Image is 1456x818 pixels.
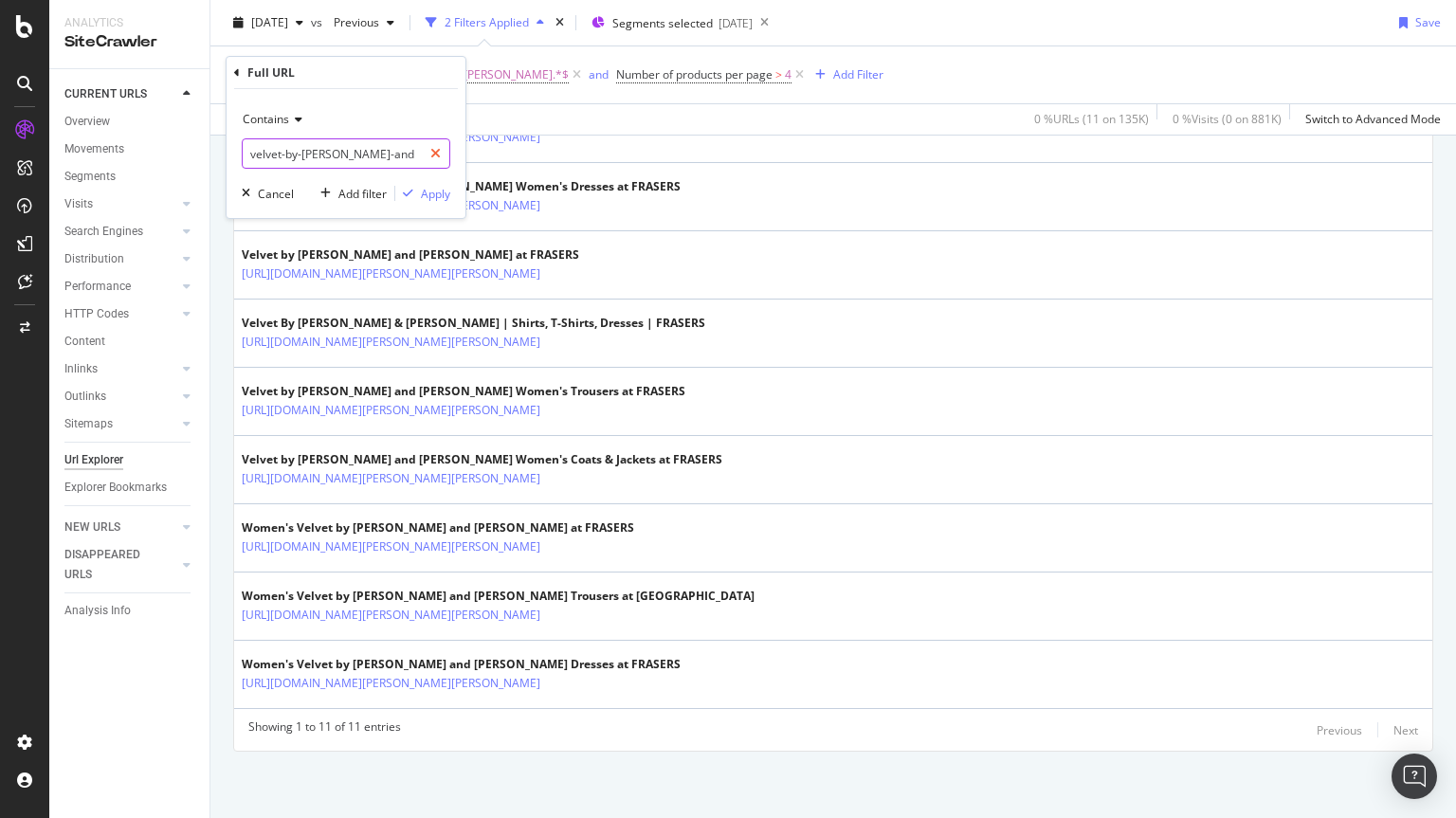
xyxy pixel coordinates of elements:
[242,333,540,352] a: [URL][DOMAIN_NAME][PERSON_NAME][PERSON_NAME]
[1305,111,1441,127] div: Switch to Advanced Mode
[242,451,722,468] div: Velvet by [PERSON_NAME] and [PERSON_NAME] Women's Coats & Jackets at FRASERS
[64,304,129,324] div: HTTP Codes
[251,14,288,30] span: 2025 Aug. 16th
[242,246,623,264] div: Velvet by [PERSON_NAME] and [PERSON_NAME] at FRASERS
[418,8,552,38] button: 2 Filters Applied
[258,186,294,202] div: Cancel
[64,359,98,379] div: Inlinks
[64,414,177,434] a: Sitemaps
[242,401,540,420] a: [URL][DOMAIN_NAME][PERSON_NAME][PERSON_NAME]
[64,304,177,324] a: HTTP Codes
[64,167,116,187] div: Segments
[64,139,124,159] div: Movements
[64,601,196,621] a: Analysis Info
[64,277,177,297] a: Performance
[311,14,326,30] span: vs
[1393,718,1418,741] button: Next
[64,387,106,407] div: Outlinks
[64,84,177,104] a: CURRENT URLS
[242,537,540,556] a: [URL][DOMAIN_NAME][PERSON_NAME][PERSON_NAME]
[64,601,131,621] div: Analysis Info
[64,478,196,498] a: Explorer Bookmarks
[589,65,609,83] button: and
[64,222,177,242] a: Search Engines
[64,249,124,269] div: Distribution
[64,194,177,214] a: Visits
[1034,111,1149,127] div: 0 % URLs ( 11 on 135K )
[242,264,540,283] a: [URL][DOMAIN_NAME][PERSON_NAME][PERSON_NAME]
[242,519,634,536] div: Women's Velvet by [PERSON_NAME] and [PERSON_NAME] at FRASERS
[242,315,705,332] div: Velvet By [PERSON_NAME] & [PERSON_NAME] | Shirts, T-Shirts, Dresses | FRASERS
[808,64,883,86] button: Add Filter
[64,167,196,187] a: Segments
[589,66,609,82] div: and
[313,184,387,203] button: Add filter
[1317,718,1362,741] button: Previous
[1415,14,1441,30] div: Save
[719,15,753,31] div: [DATE]
[326,14,379,30] span: Previous
[64,359,177,379] a: Inlinks
[64,332,105,352] div: Content
[248,718,401,741] div: Showing 1 to 11 of 11 entries
[1298,104,1441,135] button: Switch to Advanced Mode
[64,332,196,352] a: Content
[338,186,387,202] div: Add filter
[64,450,196,470] a: Url Explorer
[247,64,295,81] div: Full URL
[584,8,753,38] button: Segments selected[DATE]
[1392,754,1437,799] div: Open Intercom Messenger
[552,13,568,32] div: times
[242,674,540,693] a: [URL][DOMAIN_NAME][PERSON_NAME][PERSON_NAME]
[242,588,755,605] div: Women's Velvet by [PERSON_NAME] and [PERSON_NAME] Trousers at [GEOGRAPHIC_DATA]
[64,31,194,53] div: SiteCrawler
[64,84,147,104] div: CURRENT URLS
[64,450,123,470] div: Url Explorer
[833,66,883,82] div: Add Filter
[64,112,196,132] a: Overview
[612,15,713,31] span: Segments selected
[64,222,143,242] div: Search Engines
[445,14,529,30] div: 2 Filters Applied
[64,277,131,297] div: Performance
[64,478,167,498] div: Explorer Bookmarks
[64,414,113,434] div: Sitemaps
[234,184,294,203] button: Cancel
[64,518,177,537] a: NEW URLS
[1393,722,1418,738] div: Next
[242,656,681,673] div: Women's Velvet by [PERSON_NAME] and [PERSON_NAME] Dresses at FRASERS
[64,15,194,31] div: Analytics
[64,518,120,537] div: NEW URLS
[226,8,311,38] button: [DATE]
[1173,111,1282,127] div: 0 % Visits ( 0 on 881K )
[326,8,402,38] button: Previous
[64,112,110,132] div: Overview
[64,545,177,585] a: DISAPPEARED URLS
[64,387,177,407] a: Outlinks
[242,383,685,400] div: Velvet by [PERSON_NAME] and [PERSON_NAME] Women's Trousers at FRASERS
[64,194,93,214] div: Visits
[1317,722,1362,738] div: Previous
[1392,8,1441,38] button: Save
[64,545,160,585] div: DISAPPEARED URLS
[616,66,773,82] span: Number of products per page
[242,469,540,488] a: [URL][DOMAIN_NAME][PERSON_NAME][PERSON_NAME]
[243,111,289,127] span: Contains
[775,66,782,82] span: >
[395,184,450,203] button: Apply
[421,186,450,202] div: Apply
[64,139,196,159] a: Movements
[785,62,792,88] span: 4
[242,606,540,625] a: [URL][DOMAIN_NAME][PERSON_NAME][PERSON_NAME]
[64,249,177,269] a: Distribution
